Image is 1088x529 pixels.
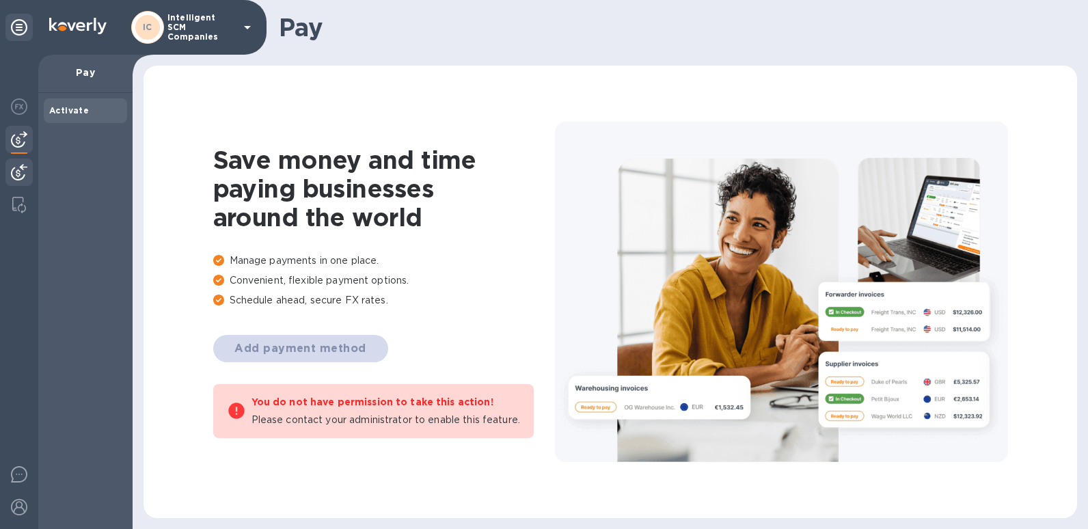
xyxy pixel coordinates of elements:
p: Manage payments in one place. [213,254,555,268]
p: Pay [49,66,122,79]
p: Intelligent SCM Companies [167,13,236,42]
h1: Pay [279,13,1066,42]
img: Logo [49,18,107,34]
b: You do not have permission to take this action! [251,396,493,407]
p: Convenient, flexible payment options. [213,273,555,288]
b: IC [143,22,152,32]
h1: Save money and time paying businesses around the world [213,146,555,232]
b: Activate [49,105,89,116]
img: Foreign exchange [11,98,27,115]
p: Please contact your administrator to enable this feature. [251,413,521,427]
div: Unpin categories [5,14,33,41]
p: Schedule ahead, secure FX rates. [213,293,555,308]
